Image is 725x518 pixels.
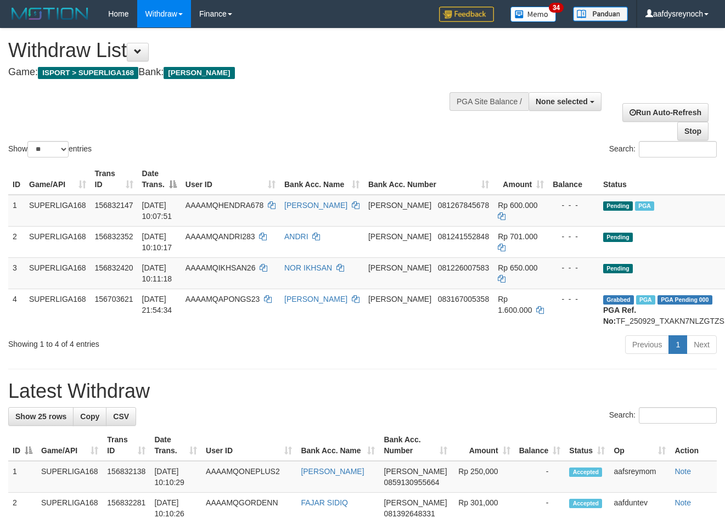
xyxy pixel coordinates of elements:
td: Rp 250,000 [452,461,515,493]
span: Accepted [569,499,602,508]
span: [PERSON_NAME] [384,498,447,507]
span: [DATE] 10:10:17 [142,232,172,252]
a: 1 [668,335,687,354]
span: Pending [603,233,633,242]
td: - [515,461,565,493]
span: Copy 081226007583 to clipboard [438,263,489,272]
td: 156832138 [103,461,150,493]
span: [DATE] 21:54:34 [142,295,172,314]
h1: Latest Withdraw [8,380,717,402]
div: - - - [553,294,594,305]
th: Game/API: activate to sort column ascending [37,430,103,461]
img: MOTION_logo.png [8,5,92,22]
span: Show 25 rows [15,412,66,421]
span: AAAAMQAPONGS23 [186,295,260,303]
span: Grabbed [603,295,634,305]
span: Marked by aafheankoy [635,201,654,211]
div: Showing 1 to 4 of 4 entries [8,334,294,350]
span: 34 [549,3,564,13]
th: Bank Acc. Number: activate to sort column ascending [379,430,451,461]
a: [PERSON_NAME] [284,201,347,210]
td: SUPERLIGA168 [25,289,91,331]
th: Amount: activate to sort column ascending [493,164,548,195]
b: PGA Ref. No: [603,306,636,325]
th: Op: activate to sort column ascending [609,430,670,461]
th: Bank Acc. Number: activate to sort column ascending [364,164,493,195]
h4: Game: Bank: [8,67,473,78]
span: Rp 1.600.000 [498,295,532,314]
th: User ID: activate to sort column ascending [201,430,296,461]
td: aafsreymom [609,461,670,493]
a: Stop [677,122,709,140]
img: Button%20Memo.svg [510,7,557,22]
a: Copy [73,407,106,426]
th: Status: activate to sort column ascending [565,430,609,461]
span: [DATE] 10:11:18 [142,263,172,283]
td: [DATE] 10:10:29 [150,461,201,493]
th: Balance: activate to sort column ascending [515,430,565,461]
th: Bank Acc. Name: activate to sort column ascending [280,164,364,195]
span: [PERSON_NAME] [384,467,447,476]
span: Rp 701.000 [498,232,537,241]
button: None selected [529,92,602,111]
label: Search: [609,407,717,424]
span: Copy 0859130955664 to clipboard [384,478,439,487]
span: Copy 081241552848 to clipboard [438,232,489,241]
select: Showentries [27,141,69,157]
span: [PERSON_NAME] [368,201,431,210]
div: - - - [553,231,594,242]
span: AAAAMQHENDRA678 [186,201,263,210]
a: Show 25 rows [8,407,74,426]
span: Rp 650.000 [498,263,537,272]
td: SUPERLIGA168 [25,226,91,257]
th: Balance [548,164,599,195]
a: [PERSON_NAME] [301,467,364,476]
a: CSV [106,407,136,426]
span: 156832147 [95,201,133,210]
td: 1 [8,195,25,227]
td: AAAAMQONEPLUS2 [201,461,296,493]
th: ID: activate to sort column descending [8,430,37,461]
span: AAAAMQIKHSAN26 [186,263,256,272]
a: FAJAR SIDIQ [301,498,348,507]
span: Pending [603,264,633,273]
span: 156832352 [95,232,133,241]
a: Next [687,335,717,354]
div: - - - [553,200,594,211]
span: Copy 083167005358 to clipboard [438,295,489,303]
td: 4 [8,289,25,331]
th: Trans ID: activate to sort column ascending [103,430,150,461]
a: ANDRI [284,232,308,241]
div: - - - [553,262,594,273]
img: Feedback.jpg [439,7,494,22]
a: NOR IKHSAN [284,263,332,272]
span: CSV [113,412,129,421]
a: [PERSON_NAME] [284,295,347,303]
span: 156832420 [95,263,133,272]
span: ISPORT > SUPERLIGA168 [38,67,138,79]
span: Accepted [569,468,602,477]
span: PGA Pending [657,295,712,305]
span: Copy 081267845678 to clipboard [438,201,489,210]
span: Pending [603,201,633,211]
td: 1 [8,461,37,493]
input: Search: [639,141,717,157]
th: Action [670,430,717,461]
a: Previous [625,335,669,354]
th: Amount: activate to sort column ascending [452,430,515,461]
td: 2 [8,226,25,257]
span: 156703621 [95,295,133,303]
th: User ID: activate to sort column ascending [181,164,280,195]
h1: Withdraw List [8,40,473,61]
a: Run Auto-Refresh [622,103,709,122]
span: [PERSON_NAME] [368,295,431,303]
span: [PERSON_NAME] [164,67,234,79]
th: Date Trans.: activate to sort column ascending [150,430,201,461]
td: SUPERLIGA168 [25,195,91,227]
td: 3 [8,257,25,289]
label: Search: [609,141,717,157]
span: [DATE] 10:07:51 [142,201,172,221]
span: AAAAMQANDRI283 [186,232,255,241]
span: Copy [80,412,99,421]
div: PGA Site Balance / [449,92,529,111]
